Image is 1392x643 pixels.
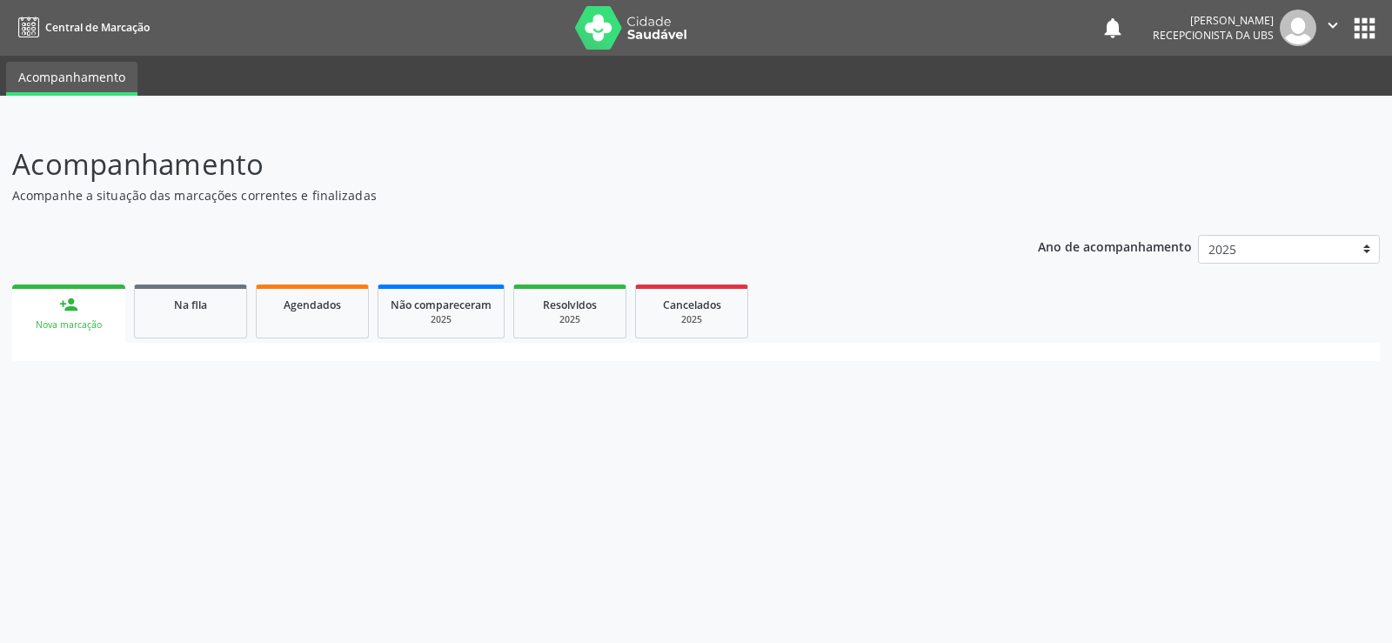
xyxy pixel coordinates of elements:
[59,295,78,314] div: person_add
[174,298,207,312] span: Na fila
[24,318,113,332] div: Nova marcação
[1153,13,1274,28] div: [PERSON_NAME]
[1323,16,1342,35] i: 
[1349,13,1380,44] button: apps
[1038,235,1192,257] p: Ano de acompanhamento
[12,186,969,204] p: Acompanhe a situação das marcações correntes e finalizadas
[648,313,735,326] div: 2025
[1280,10,1316,46] img: img
[663,298,721,312] span: Cancelados
[45,20,150,35] span: Central de Marcação
[12,143,969,186] p: Acompanhamento
[391,313,492,326] div: 2025
[284,298,341,312] span: Agendados
[543,298,597,312] span: Resolvidos
[391,298,492,312] span: Não compareceram
[1101,16,1125,40] button: notifications
[1153,28,1274,43] span: Recepcionista da UBS
[526,313,613,326] div: 2025
[12,13,150,42] a: Central de Marcação
[1316,10,1349,46] button: 
[6,62,137,96] a: Acompanhamento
